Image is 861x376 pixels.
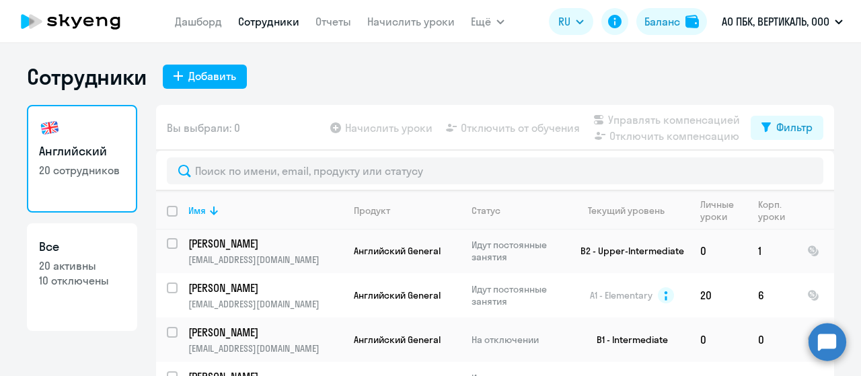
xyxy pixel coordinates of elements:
span: Вы выбрали: 0 [167,120,240,136]
td: 0 [747,317,796,362]
p: 20 сотрудников [39,163,125,178]
td: B1 - Intermediate [564,317,689,362]
p: [PERSON_NAME] [188,236,340,251]
a: Начислить уроки [367,15,455,28]
a: [PERSON_NAME] [188,236,342,251]
button: Добавить [163,65,247,89]
div: Добавить [188,68,236,84]
a: Все20 активны10 отключены [27,223,137,331]
button: Ещё [471,8,504,35]
span: A1 - Elementary [590,289,652,301]
div: Текущий уровень [575,204,689,217]
p: [EMAIL_ADDRESS][DOMAIN_NAME] [188,342,342,354]
td: 6 [747,273,796,317]
h3: Английский [39,143,125,160]
p: [PERSON_NAME] [188,280,340,295]
span: Английский General [354,334,441,346]
p: На отключении [472,334,564,346]
a: [PERSON_NAME] [188,325,342,340]
p: Идут постоянные занятия [472,283,564,307]
div: Корп. уроки [758,198,796,223]
a: Отчеты [315,15,351,28]
img: english [39,117,61,139]
input: Поиск по имени, email, продукту или статусу [167,157,823,184]
div: Статус [472,204,500,217]
td: 20 [689,273,747,317]
span: Английский General [354,289,441,301]
a: [PERSON_NAME] [188,280,342,295]
div: Статус [472,204,564,217]
div: Личные уроки [700,198,747,223]
p: 20 активны [39,258,125,273]
button: Фильтр [751,116,823,140]
td: B2 - Upper-Intermediate [564,229,689,273]
p: [EMAIL_ADDRESS][DOMAIN_NAME] [188,254,342,266]
a: Сотрудники [238,15,299,28]
p: 10 отключены [39,273,125,288]
p: [PERSON_NAME] [188,325,340,340]
img: balance [685,15,699,28]
div: Фильтр [776,119,813,135]
div: Имя [188,204,206,217]
td: 0 [689,317,747,362]
a: Английский20 сотрудников [27,105,137,213]
td: 1 [747,229,796,273]
button: АО ПБК, ВЕРТИКАЛЬ, ООО [715,5,850,38]
td: 0 [689,229,747,273]
a: Дашборд [175,15,222,28]
div: Личные уроки [700,198,738,223]
h1: Сотрудники [27,63,147,90]
span: Английский General [354,245,441,257]
span: Ещё [471,13,491,30]
button: RU [549,8,593,35]
div: Продукт [354,204,460,217]
p: АО ПБК, ВЕРТИКАЛЬ, ООО [722,13,829,30]
button: Балансbalance [636,8,707,35]
div: Баланс [644,13,680,30]
div: Корп. уроки [758,198,787,223]
div: Имя [188,204,342,217]
p: Идут постоянные занятия [472,239,564,263]
span: RU [558,13,570,30]
h3: Все [39,238,125,256]
div: Текущий уровень [588,204,665,217]
div: Продукт [354,204,390,217]
p: [EMAIL_ADDRESS][DOMAIN_NAME] [188,298,342,310]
